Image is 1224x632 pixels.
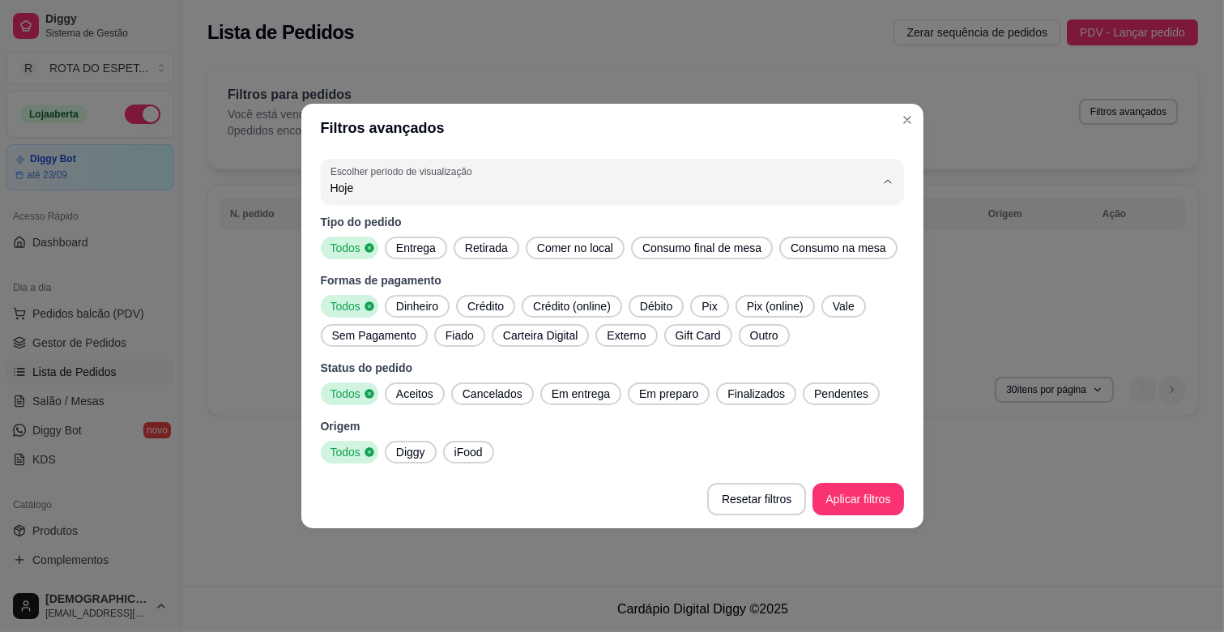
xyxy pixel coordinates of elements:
[324,444,364,460] span: Todos
[390,444,432,460] span: Diggy
[301,104,923,152] header: Filtros avançados
[707,483,806,515] button: Resetar filtros
[894,107,920,133] button: Close
[321,418,904,434] p: Origem
[448,444,489,460] span: iFood
[812,483,903,515] button: Aplicar filtros
[331,164,477,178] label: Escolher período de visualização
[331,180,875,196] span: Hoje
